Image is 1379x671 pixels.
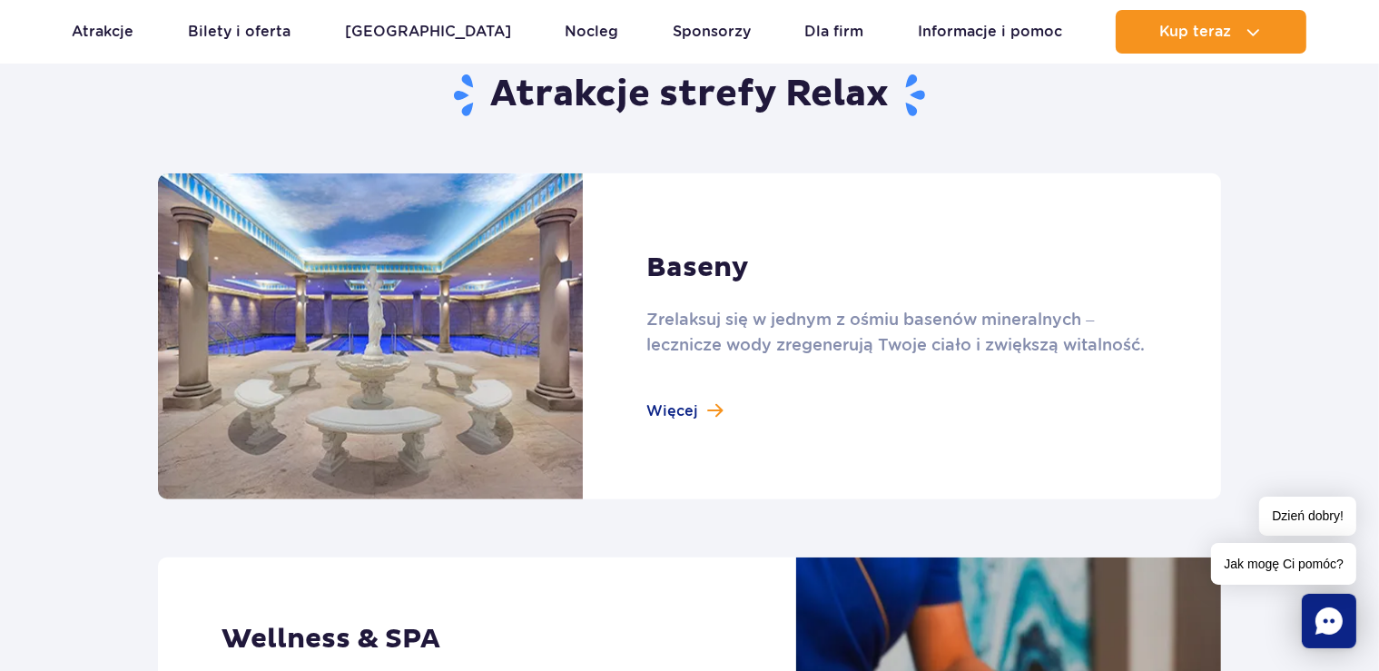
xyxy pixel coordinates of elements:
a: Dla firm [804,10,863,54]
a: Sponsorzy [673,10,751,54]
a: Nocleg [565,10,618,54]
h2: Atrakcje strefy Relax [158,72,1221,119]
div: Chat [1302,594,1356,648]
a: Atrakcje [73,10,134,54]
button: Kup teraz [1116,10,1306,54]
span: Dzień dobry! [1259,497,1356,536]
a: Bilety i oferta [188,10,291,54]
a: [GEOGRAPHIC_DATA] [345,10,511,54]
span: Jak mogę Ci pomóc? [1211,543,1356,585]
a: Informacje i pomoc [918,10,1062,54]
span: Kup teraz [1159,24,1231,40]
